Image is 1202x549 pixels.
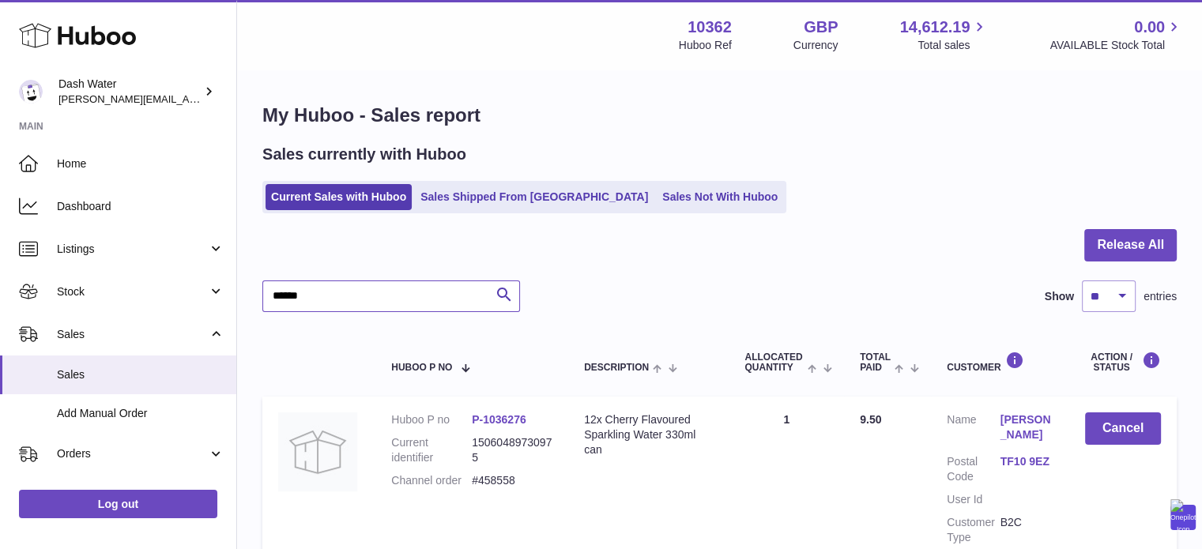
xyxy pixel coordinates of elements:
div: Action / Status [1085,352,1161,373]
dt: User Id [947,492,1000,507]
span: Huboo P no [391,363,452,373]
span: Stock [57,284,208,299]
div: 12x Cherry Flavoured Sparkling Water 330ml can [584,412,713,457]
strong: GBP [804,17,838,38]
span: Sales [57,327,208,342]
dd: #458558 [472,473,552,488]
a: Sales Shipped From [GEOGRAPHIC_DATA] [415,184,654,210]
img: james@dash-water.com [19,80,43,103]
dt: Huboo P no [391,412,472,427]
h1: My Huboo - Sales report [262,103,1177,128]
span: 14,612.19 [899,17,970,38]
strong: 10362 [688,17,732,38]
a: Log out [19,490,217,518]
span: Description [584,363,649,373]
button: Release All [1084,229,1177,261]
img: no-photo.jpg [278,412,357,491]
dt: Channel order [391,473,472,488]
span: Orders [57,446,208,461]
div: Customer [947,352,1053,373]
div: Currency [793,38,838,53]
span: Home [57,156,224,171]
span: Dashboard [57,199,224,214]
span: entries [1144,289,1177,304]
dd: 15060489730975 [472,435,552,465]
span: Total sales [918,38,988,53]
a: P-1036276 [472,413,526,426]
button: Cancel [1085,412,1161,445]
a: 14,612.19 Total sales [899,17,988,53]
span: Sales [57,367,224,382]
a: [PERSON_NAME] [1000,412,1053,442]
span: Total paid [860,352,891,373]
span: 9.50 [860,413,881,426]
a: TF10 9EZ [1000,454,1053,469]
span: 0.00 [1134,17,1165,38]
a: Sales Not With Huboo [657,184,783,210]
a: 0.00 AVAILABLE Stock Total [1049,17,1183,53]
span: Add Manual Order [57,406,224,421]
dt: Current identifier [391,435,472,465]
h2: Sales currently with Huboo [262,144,466,165]
a: Current Sales with Huboo [266,184,412,210]
label: Show [1045,289,1074,304]
dt: Name [947,412,1000,446]
span: Listings [57,242,208,257]
div: Dash Water [58,77,201,107]
dd: B2C [1000,515,1053,545]
div: Huboo Ref [679,38,732,53]
dt: Postal Code [947,454,1000,484]
span: [PERSON_NAME][EMAIL_ADDRESS][DOMAIN_NAME] [58,92,317,105]
span: ALLOCATED Quantity [744,352,803,373]
dt: Customer Type [947,515,1000,545]
span: AVAILABLE Stock Total [1049,38,1183,53]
